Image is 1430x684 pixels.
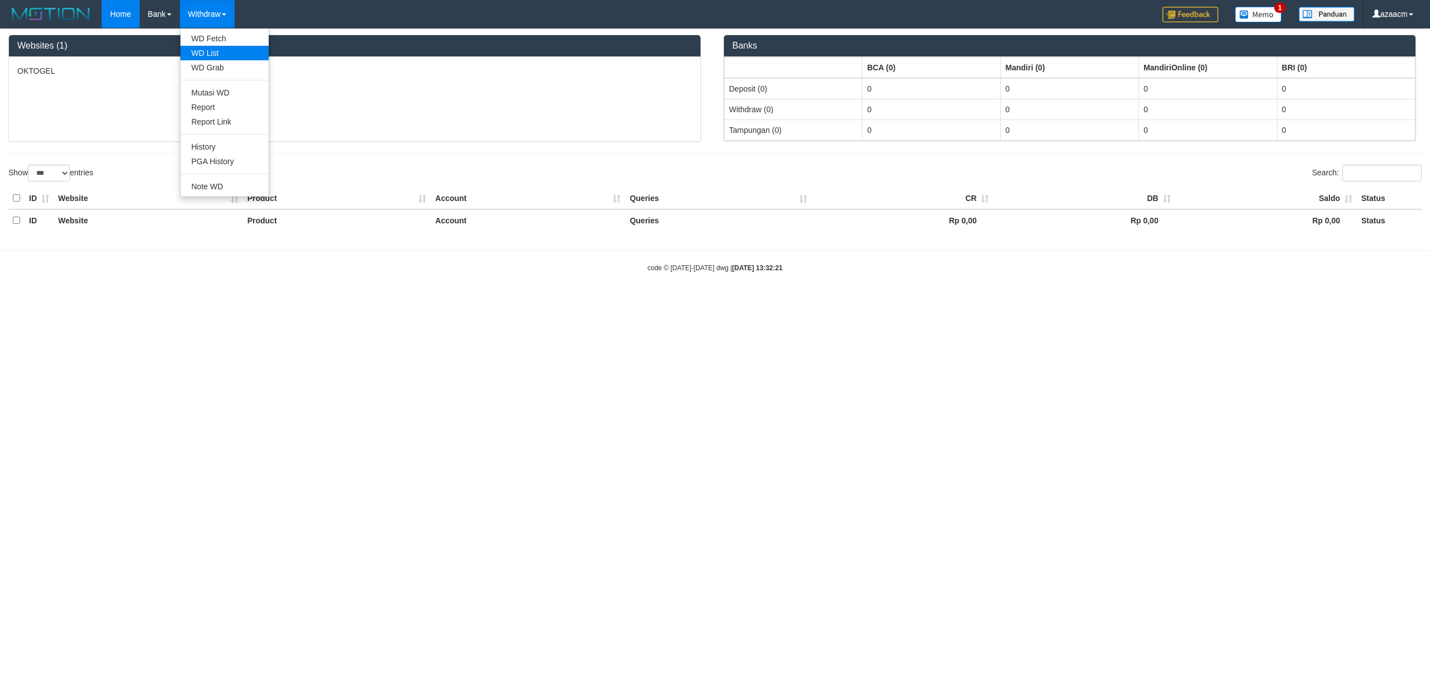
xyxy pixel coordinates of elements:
td: Tampungan (0) [724,119,862,140]
th: Website [54,209,243,231]
th: Account [431,188,625,209]
th: Status [1357,209,1422,231]
td: 0 [1000,119,1138,140]
td: Deposit (0) [724,78,862,99]
img: panduan.png [1299,7,1355,22]
th: Queries [625,188,812,209]
th: Website [54,188,243,209]
td: 0 [1000,78,1138,99]
td: 0 [862,119,1000,140]
th: Group: activate to sort column ascending [1277,57,1415,78]
th: Rp 0,00 [1175,209,1357,231]
td: 0 [1139,78,1277,99]
a: WD Fetch [180,31,269,46]
td: Withdraw (0) [724,99,862,119]
a: Note WD [180,179,269,194]
th: Rp 0,00 [993,209,1175,231]
a: WD List [180,46,269,60]
small: code © [DATE]-[DATE] dwg | [647,264,783,272]
th: Product [243,188,431,209]
a: PGA History [180,154,269,169]
td: 0 [1139,99,1277,119]
th: Group: activate to sort column ascending [862,57,1000,78]
td: 0 [1000,99,1138,119]
th: CR [812,188,993,209]
th: Status [1357,188,1422,209]
td: 0 [862,99,1000,119]
th: ID [25,209,54,231]
th: Saldo [1175,188,1357,209]
th: Group: activate to sort column ascending [1139,57,1277,78]
img: MOTION_logo.png [8,6,93,22]
a: Mutasi WD [180,85,269,100]
input: Search: [1342,165,1422,181]
td: 0 [1277,119,1415,140]
img: Feedback.jpg [1162,7,1218,22]
strong: [DATE] 13:32:21 [732,264,783,272]
label: Search: [1312,165,1422,181]
p: OKTOGEL [17,65,692,76]
td: 0 [862,78,1000,99]
span: 1 [1274,3,1286,13]
td: 0 [1139,119,1277,140]
th: Queries [625,209,812,231]
th: Group: activate to sort column ascending [724,57,862,78]
th: DB [993,188,1175,209]
th: Product [243,209,431,231]
th: Rp 0,00 [812,209,993,231]
h3: Banks [732,41,1407,51]
a: History [180,140,269,154]
h3: Websites (1) [17,41,692,51]
img: Button%20Memo.svg [1235,7,1282,22]
a: WD Grab [180,60,269,75]
th: Account [431,209,625,231]
td: 0 [1277,99,1415,119]
td: 0 [1277,78,1415,99]
a: Report [180,100,269,114]
th: Group: activate to sort column ascending [1000,57,1138,78]
label: Show entries [8,165,93,181]
a: Report Link [180,114,269,129]
th: ID [25,188,54,209]
select: Showentries [28,165,70,181]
